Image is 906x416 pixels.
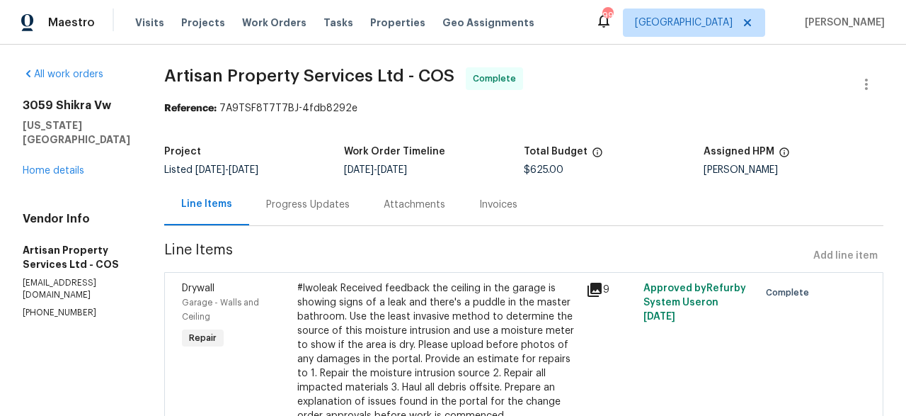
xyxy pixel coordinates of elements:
[164,165,258,175] span: Listed
[592,147,603,165] span: The total cost of line items that have been proposed by Opendoor. This sum includes line items th...
[586,281,635,298] div: 9
[704,165,883,175] div: [PERSON_NAME]
[23,277,130,301] p: [EMAIL_ADDRESS][DOMAIN_NAME]
[377,165,407,175] span: [DATE]
[799,16,885,30] span: [PERSON_NAME]
[643,283,746,322] span: Approved by Refurby System User on
[229,165,258,175] span: [DATE]
[370,16,425,30] span: Properties
[602,9,612,23] div: 99
[164,243,808,269] span: Line Items
[164,103,217,113] b: Reference:
[23,118,130,147] h5: [US_STATE][GEOGRAPHIC_DATA]
[48,16,95,30] span: Maestro
[182,283,214,293] span: Drywall
[181,16,225,30] span: Projects
[323,18,353,28] span: Tasks
[23,243,130,271] h5: Artisan Property Services Ltd - COS
[23,99,130,113] h2: 3059 Shikra Vw
[635,16,733,30] span: [GEOGRAPHIC_DATA]
[23,69,103,79] a: All work orders
[23,166,84,176] a: Home details
[135,16,164,30] span: Visits
[704,147,774,157] h5: Assigned HPM
[23,307,130,319] p: [PHONE_NUMBER]
[524,147,587,157] h5: Total Budget
[442,16,534,30] span: Geo Assignments
[344,165,407,175] span: -
[344,165,374,175] span: [DATE]
[164,67,454,84] span: Artisan Property Services Ltd - COS
[183,331,222,345] span: Repair
[164,147,201,157] h5: Project
[766,286,815,300] span: Complete
[384,198,445,212] div: Attachments
[779,147,790,165] span: The hpm assigned to this work order.
[479,198,517,212] div: Invoices
[242,16,306,30] span: Work Orders
[23,212,130,226] h4: Vendor Info
[182,298,259,321] span: Garage - Walls and Ceiling
[164,101,883,116] div: 7A9TSF8T7T7BJ-4fdb8292e
[195,165,258,175] span: -
[524,165,563,175] span: $625.00
[195,165,225,175] span: [DATE]
[473,72,522,86] span: Complete
[266,198,350,212] div: Progress Updates
[643,312,675,322] span: [DATE]
[181,197,232,211] div: Line Items
[344,147,445,157] h5: Work Order Timeline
